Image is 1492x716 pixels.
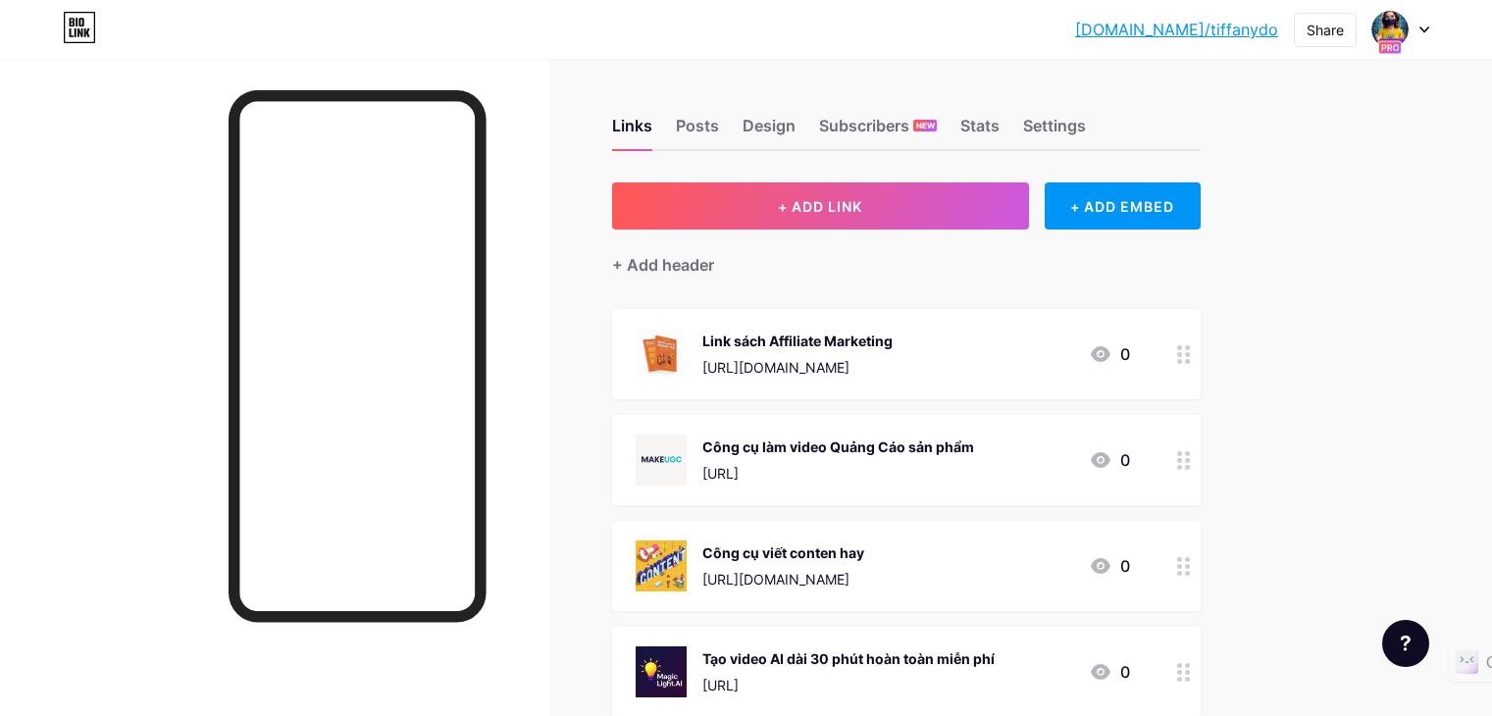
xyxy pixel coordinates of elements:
a: [DOMAIN_NAME]/tiffanydo [1075,18,1278,41]
div: Công cụ làm video Quảng Cáo sản phẩm [702,436,974,457]
div: Tạo video AI dài 30 phút hoàn toàn miễn phí [702,648,995,669]
div: Subscribers [819,114,937,149]
span: + ADD LINK [778,198,862,215]
div: Posts [676,114,719,149]
div: [URL][DOMAIN_NAME] [702,357,893,378]
div: 0 [1089,554,1130,578]
div: 0 [1089,660,1130,684]
div: 0 [1089,448,1130,472]
div: + ADD EMBED [1045,182,1201,230]
div: Links [612,114,652,149]
div: [URL] [702,675,995,695]
img: Tạo video AI dài 30 phút hoàn toàn miễn phí [636,646,687,697]
img: Công cụ viết conten hay [636,540,687,591]
span: NEW [916,120,935,131]
div: Stats [960,114,1000,149]
button: + ADD LINK [612,182,1029,230]
div: Link sách Affiliate Marketing [702,331,893,351]
div: Công cụ viết conten hay [702,542,864,563]
div: Design [743,114,796,149]
img: Công cụ làm video Quảng Cáo sản phẩm [636,435,687,486]
div: Share [1307,20,1344,40]
div: + Add header [612,253,714,277]
div: [URL] [702,463,974,484]
div: Settings [1023,114,1086,149]
img: diep do [1371,11,1409,48]
img: Link sách Affiliate Marketing [636,329,687,380]
div: 0 [1089,342,1130,366]
div: [URL][DOMAIN_NAME] [702,569,864,589]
